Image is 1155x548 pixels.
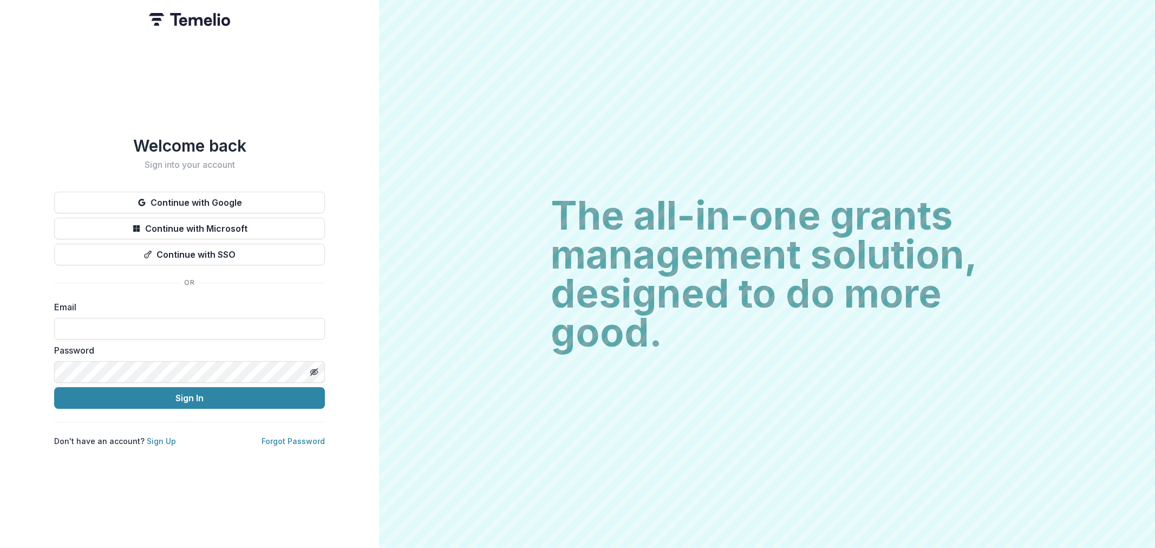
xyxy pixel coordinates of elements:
a: Sign Up [147,436,176,446]
button: Continue with Microsoft [54,218,325,239]
button: Continue with SSO [54,244,325,265]
button: Toggle password visibility [305,363,323,381]
p: Don't have an account? [54,435,176,447]
h1: Welcome back [54,136,325,155]
label: Email [54,301,318,314]
button: Continue with Google [54,192,325,213]
h2: Sign into your account [54,160,325,170]
a: Forgot Password [262,436,325,446]
img: Temelio [149,13,230,26]
button: Sign In [54,387,325,409]
label: Password [54,344,318,357]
